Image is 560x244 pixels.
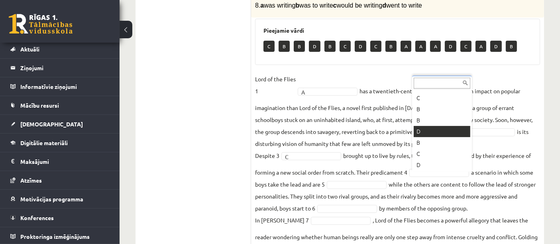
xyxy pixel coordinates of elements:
[414,148,470,159] div: C
[414,126,470,137] div: D
[414,104,470,115] div: B
[414,92,470,104] div: C
[414,137,470,148] div: B
[414,115,470,126] div: B
[414,159,470,171] div: D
